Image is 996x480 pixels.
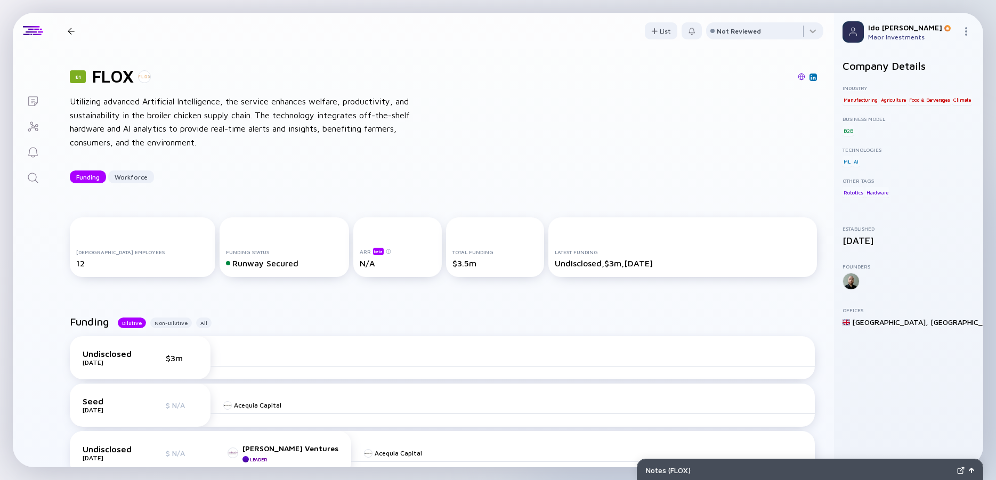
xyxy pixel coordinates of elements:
div: Industry [843,85,975,91]
img: Open Notes [969,468,974,473]
img: Menu [962,27,970,36]
img: FLOX Website [798,73,805,80]
div: Acequia Capital [375,449,422,457]
div: Maor Investments [868,33,958,41]
div: Workforce [108,169,154,185]
div: Not Reviewed [717,27,761,35]
div: Leader [250,457,267,462]
div: Technologies [843,147,975,153]
div: ML [843,156,852,167]
div: Manufacturing [843,94,878,105]
img: Expand Notes [957,467,965,474]
div: Acequia Capital [234,401,281,409]
div: [DATE] [83,359,136,367]
a: [PERSON_NAME] VenturesLeader [228,444,338,462]
div: [PERSON_NAME] Ventures [242,444,338,453]
a: Lists [13,87,53,113]
h2: Company Details [843,60,975,72]
div: ARR [360,247,435,255]
div: [DATE] [83,406,136,414]
img: Profile Picture [843,21,864,43]
button: List [645,22,677,39]
a: Investor Map [13,113,53,139]
div: 81 [70,70,86,83]
div: B2B [843,125,854,136]
div: Climate [952,94,972,105]
div: Undisclosed [83,444,136,454]
div: 12 [76,258,209,268]
div: Runway Secured [226,258,343,268]
div: Agriculture [880,94,907,105]
div: [DATE] [843,235,975,246]
button: All [196,318,212,328]
div: Food & Berverages [908,94,951,105]
div: Established [843,225,975,232]
a: Search [13,164,53,190]
div: Undisclosed [83,349,136,359]
div: beta [373,248,384,255]
h2: Funding [70,315,109,328]
a: Acequia Capital [223,401,281,409]
div: Notes ( FLOX ) [646,466,953,475]
div: Ido [PERSON_NAME] [868,23,958,32]
div: Offices [843,307,975,313]
div: N/A [360,258,435,268]
button: Funding [70,170,106,183]
div: List [645,23,677,39]
div: Undisclosed, $3m, [DATE] [555,258,811,268]
div: Business Model [843,116,975,122]
div: Funding [70,169,106,185]
div: $ N/A [166,401,198,410]
div: Hardware [865,187,889,198]
a: Acequia Capital [364,449,422,457]
h1: FLOX [92,66,134,86]
div: Utilizing advanced Artificial Intelligence, the service enhances welfare, productivity, and susta... [70,95,411,149]
div: Funding Status [226,249,343,255]
button: Workforce [108,170,154,183]
div: $3.5m [452,258,538,268]
div: Total Funding [452,249,538,255]
a: Reminders [13,139,53,164]
div: [DEMOGRAPHIC_DATA] Employees [76,249,209,255]
div: Founders [843,263,975,270]
div: [DATE] [83,454,136,462]
button: Non-Dilutive [150,318,192,328]
div: Robotics [843,187,864,198]
div: $3m [166,353,198,363]
div: AI [853,156,860,167]
div: Other Tags [843,177,975,184]
img: United Kingdom Flag [843,319,850,326]
div: Seed [83,396,136,406]
div: Latest Funding [555,249,811,255]
div: [GEOGRAPHIC_DATA] , [852,318,928,327]
button: Dilutive [118,318,146,328]
img: FLOX Linkedin Page [811,75,816,80]
div: $ N/A [166,449,198,458]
